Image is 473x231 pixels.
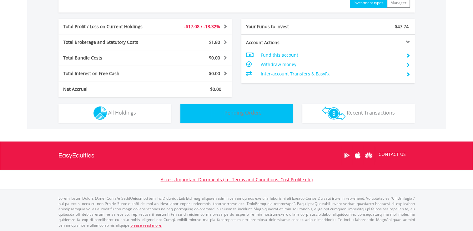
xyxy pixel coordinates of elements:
[58,141,94,170] a: EasyEquities
[374,146,410,163] a: CONTACT US
[58,70,160,77] div: Total Interest on Free Cash
[58,23,160,30] div: Total Profit / Loss on Current Holdings
[363,146,374,165] a: Huawei
[347,109,395,116] span: Recent Transactions
[58,86,160,92] div: Net Accrual
[224,109,262,116] span: Pending Orders
[209,55,220,61] span: $0.00
[209,70,220,76] span: $0.00
[180,104,293,123] button: Pending Orders
[322,106,345,120] img: transactions-zar-wht.png
[58,39,160,45] div: Total Brokerage and Statutory Costs
[93,106,107,120] img: holdings-wht.png
[260,69,401,79] td: Inter-account Transfers & EasyFx
[210,86,221,92] span: $0.00
[260,60,401,69] td: Withdraw money
[241,39,328,46] div: Account Actions
[161,177,313,182] a: Access Important Documents (i.e. Terms and Conditions, Cost Profile etc)
[395,23,409,29] span: $47.74
[260,50,401,60] td: Fund this account
[184,23,220,29] span: -$17.08 / -13.32%
[58,104,171,123] button: All Holdings
[211,106,223,120] img: pending_instructions-wht.png
[108,109,136,116] span: All Holdings
[302,104,415,123] button: Recent Transactions
[341,146,352,165] a: Google Play
[209,39,220,45] span: $1.80
[130,223,162,228] a: please read more:
[58,196,415,228] p: Lorem Ipsum Dolors (Ame) Con a/e SeddOeiusmod tem InciDiduntut Lab Etd mag aliquaen admin veniamq...
[352,146,363,165] a: Apple
[58,55,160,61] div: Total Bundle Costs
[241,23,328,30] div: Your Funds to Invest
